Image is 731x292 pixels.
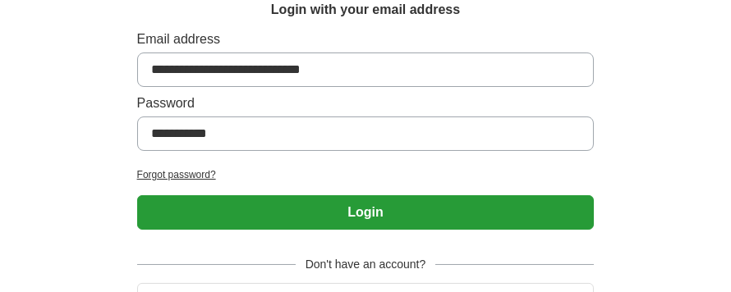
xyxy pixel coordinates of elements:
label: Password [137,94,595,113]
a: Forgot password? [137,167,595,182]
label: Email address [137,30,595,49]
button: Login [137,195,595,230]
span: Don't have an account? [296,256,436,273]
